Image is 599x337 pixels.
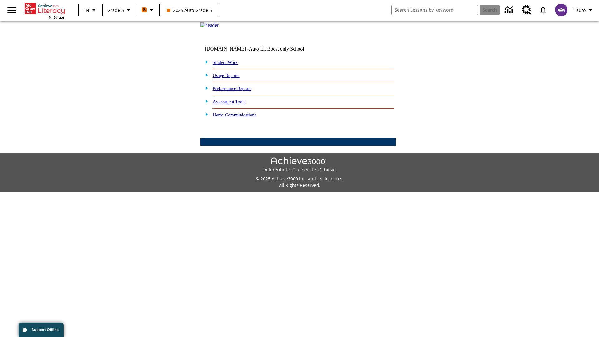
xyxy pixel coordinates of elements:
a: Usage Reports [213,73,240,78]
button: Profile/Settings [571,4,597,16]
img: avatar image [555,4,567,16]
div: Home [25,2,65,20]
a: Data Center [501,2,518,19]
span: B [143,6,146,14]
span: 2025 Auto Grade 5 [167,7,212,13]
img: plus.gif [202,111,208,117]
img: plus.gif [202,72,208,78]
a: Student Work [213,60,238,65]
a: Notifications [535,2,551,18]
td: [DOMAIN_NAME] - [205,46,320,52]
button: Boost Class color is orange. Change class color [139,4,158,16]
input: search field [392,5,478,15]
button: Support Offline [19,323,64,337]
button: Select a new avatar [551,2,571,18]
span: Tauto [574,7,586,13]
img: Achieve3000 Differentiate Accelerate Achieve [262,157,337,173]
img: plus.gif [202,98,208,104]
span: NJ Edition [49,15,65,20]
button: Language: EN, Select a language [80,4,100,16]
img: plus.gif [202,59,208,65]
button: Grade: Grade 5, Select a grade [105,4,135,16]
a: Resource Center, Will open in new tab [518,2,535,18]
span: Support Offline [32,328,59,332]
button: Open side menu [2,1,21,19]
a: Performance Reports [213,86,251,91]
nobr: Auto Lit Boost only School [249,46,304,51]
img: header [200,22,219,28]
span: Grade 5 [107,7,124,13]
img: plus.gif [202,85,208,91]
a: Home Communications [213,112,256,117]
a: Assessment Tools [213,99,246,104]
span: EN [83,7,89,13]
